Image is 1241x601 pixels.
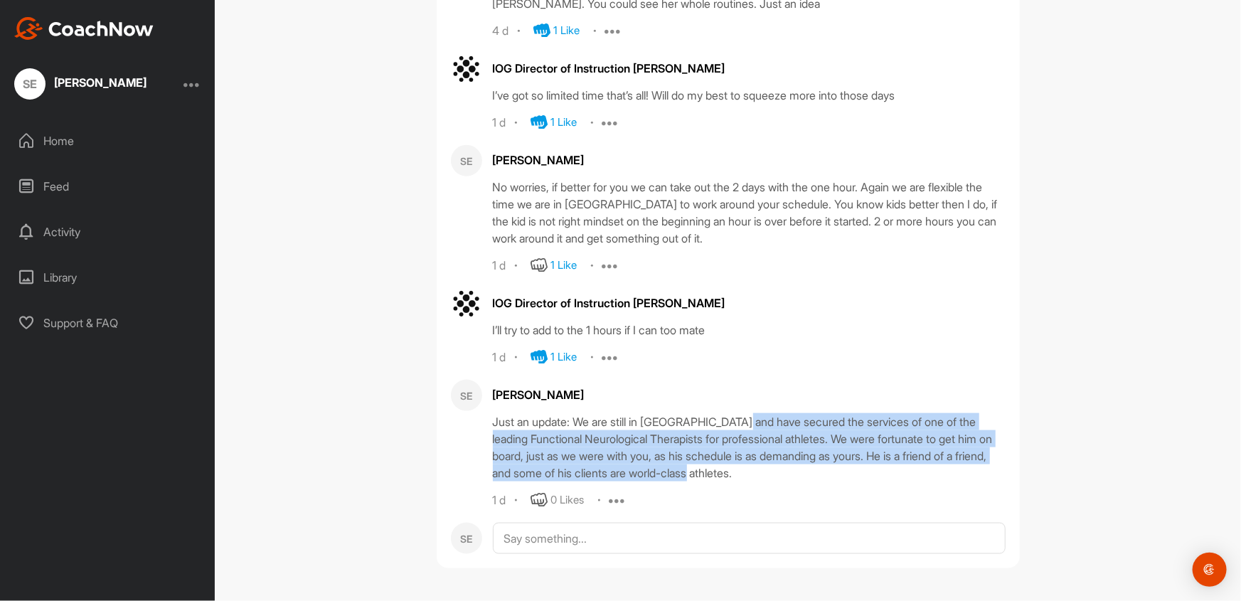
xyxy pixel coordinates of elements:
[451,53,482,85] img: avatar
[451,145,482,176] div: SE
[451,288,482,319] img: avatar
[8,169,208,204] div: Feed
[551,349,577,366] div: 1 Like
[8,123,208,159] div: Home
[54,77,147,88] div: [PERSON_NAME]
[8,214,208,250] div: Activity
[451,380,482,411] div: SE
[451,523,482,554] div: SE
[14,68,46,100] div: SE
[554,23,580,39] div: 1 Like
[551,492,585,509] div: 0 Likes
[493,151,1006,169] div: [PERSON_NAME]
[493,259,506,273] div: 1 d
[551,257,577,274] div: 1 Like
[493,294,1006,312] div: IOG Director of Instruction [PERSON_NAME]
[493,24,509,38] div: 4 d
[493,116,506,130] div: 1 d
[1193,553,1227,587] div: Open Intercom Messenger
[14,17,154,40] img: CoachNow
[493,351,506,365] div: 1 d
[493,60,1006,77] div: IOG Director of Instruction [PERSON_NAME]
[8,260,208,295] div: Library
[493,413,1006,482] div: Just an update: We are still in [GEOGRAPHIC_DATA] and have secured the services of one of the lea...
[493,386,1006,403] div: [PERSON_NAME]
[551,115,577,131] div: 1 Like
[493,321,1006,339] div: I’ll try to add to the 1 hours if I can too mate
[493,494,506,508] div: 1 d
[493,179,1006,247] div: No worries, if better for you we can take out the 2 days with the one hour. Again we are flexible...
[493,87,1006,104] div: I’ve got so limited time that’s all! Will do my best to squeeze more into those days
[8,305,208,341] div: Support & FAQ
